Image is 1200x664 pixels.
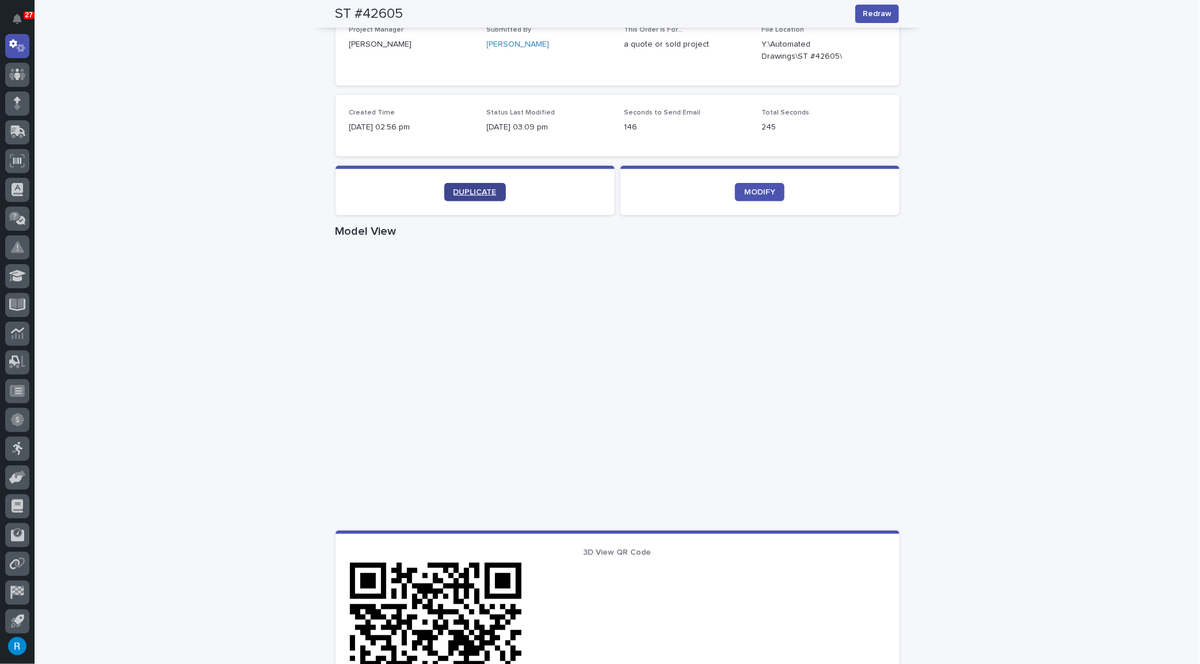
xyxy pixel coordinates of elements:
[735,183,784,201] a: MODIFY
[349,109,395,116] span: Created Time
[5,7,29,31] button: Notifications
[349,39,473,51] p: [PERSON_NAME]
[863,8,892,20] span: Redraw
[762,109,810,116] span: Total Seconds
[336,224,900,238] h1: Model View
[855,5,899,23] button: Redraw
[487,121,611,133] p: [DATE] 03:09 pm
[487,26,532,33] span: Submitted By
[584,548,652,556] span: 3D View QR Code
[349,121,473,133] p: [DATE] 02:56 pm
[454,188,497,196] span: DUPLICATE
[624,26,683,33] span: This Order is For...
[5,634,29,658] button: users-avatar
[624,121,748,133] p: 146
[762,121,886,133] p: 245
[624,109,701,116] span: Seconds to Send Email
[744,188,775,196] span: MODIFY
[25,11,33,19] p: 27
[624,39,748,51] p: a quote or sold project
[487,39,550,51] a: [PERSON_NAME]
[349,26,404,33] span: Project Manager
[487,109,555,116] span: Status Last Modified
[762,26,805,33] span: File Location
[14,14,29,32] div: Notifications27
[444,183,506,201] a: DUPLICATE
[336,243,900,531] iframe: Model View
[336,6,403,22] h2: ST #42605
[762,39,858,63] : Y:\Automated Drawings\ST #42605\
